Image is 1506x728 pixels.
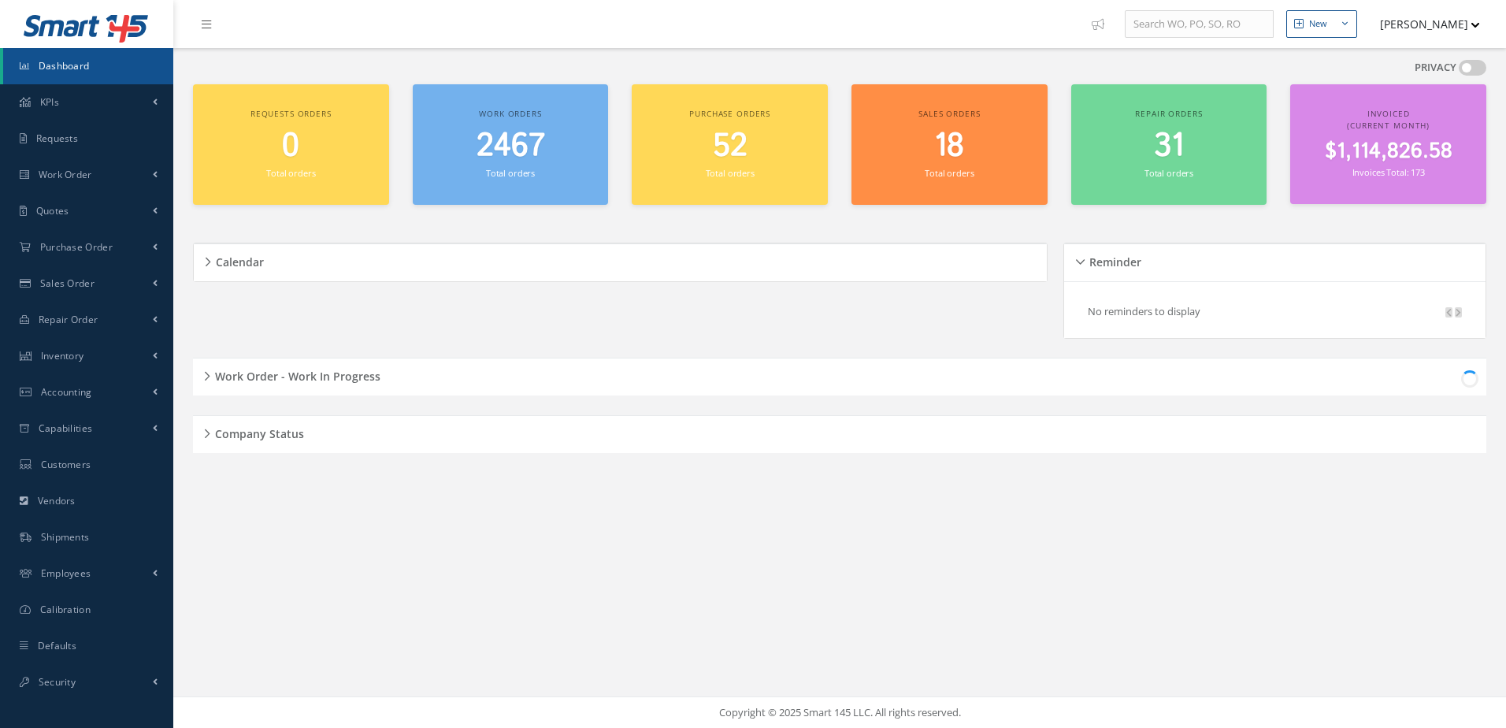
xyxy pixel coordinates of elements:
[210,422,304,441] h5: Company Status
[1415,60,1456,76] label: PRIVACY
[1144,167,1193,179] small: Total orders
[925,167,974,179] small: Total orders
[706,167,755,179] small: Total orders
[39,313,98,326] span: Repair Order
[39,59,90,72] span: Dashboard
[38,639,76,652] span: Defaults
[266,167,315,179] small: Total orders
[193,84,389,205] a: Requests orders 0 Total orders
[189,705,1490,721] div: Copyright © 2025 Smart 145 LLC. All rights reserved.
[918,108,980,119] span: Sales orders
[934,124,964,169] span: 18
[1290,84,1486,204] a: Invoiced (Current Month) $1,114,826.58 Invoices Total: 173
[250,108,332,119] span: Requests orders
[1135,108,1202,119] span: Repair orders
[39,675,76,689] span: Security
[40,95,59,109] span: KPIs
[1365,9,1480,39] button: [PERSON_NAME]
[36,204,69,217] span: Quotes
[632,84,828,205] a: Purchase orders 52 Total orders
[689,108,770,119] span: Purchase orders
[1125,10,1274,39] input: Search WO, PO, SO, RO
[40,277,95,290] span: Sales Order
[41,530,90,544] span: Shipments
[39,422,93,435] span: Capabilities
[851,84,1048,205] a: Sales orders 18 Total orders
[282,124,299,169] span: 0
[40,240,113,254] span: Purchase Order
[41,349,84,362] span: Inventory
[413,84,609,205] a: Work orders 2467 Total orders
[1088,304,1200,318] p: No reminders to display
[36,132,78,145] span: Requests
[1352,166,1425,178] small: Invoices Total: 173
[41,458,91,471] span: Customers
[211,251,264,269] h5: Calendar
[1325,136,1452,167] span: $1,114,826.58
[479,108,541,119] span: Work orders
[1347,120,1430,131] span: (Current Month)
[1154,124,1184,169] span: 31
[39,168,92,181] span: Work Order
[40,603,91,616] span: Calibration
[713,124,747,169] span: 52
[486,167,535,179] small: Total orders
[210,365,380,384] h5: Work Order - Work In Progress
[3,48,173,84] a: Dashboard
[38,494,76,507] span: Vendors
[1071,84,1267,205] a: Repair orders 31 Total orders
[1286,10,1357,38] button: New
[1085,251,1141,269] h5: Reminder
[1367,108,1410,119] span: Invoiced
[477,124,545,169] span: 2467
[41,385,92,399] span: Accounting
[1309,17,1327,31] div: New
[41,566,91,580] span: Employees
